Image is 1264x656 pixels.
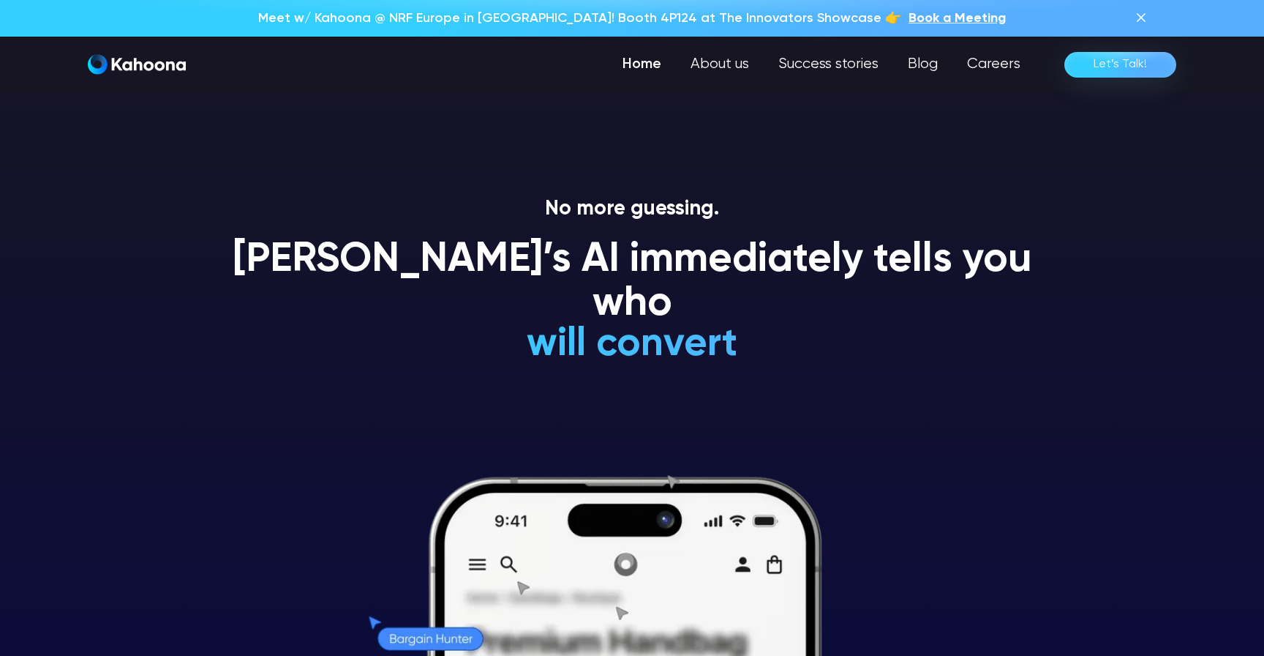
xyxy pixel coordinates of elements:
[88,54,186,75] a: home
[215,239,1049,326] h1: [PERSON_NAME]’s AI immediately tells you who
[908,9,1006,28] a: Book a Meeting
[1094,53,1147,76] div: Let’s Talk!
[676,50,764,79] a: About us
[893,50,952,79] a: Blog
[908,12,1006,25] span: Book a Meeting
[88,54,186,75] img: Kahoona logo white
[608,50,676,79] a: Home
[952,50,1035,79] a: Careers
[764,50,893,79] a: Success stories
[417,323,848,366] h1: will convert
[258,9,901,28] p: Meet w/ Kahoona @ NRF Europe in [GEOGRAPHIC_DATA]! Booth 4P124 at The Innovators Showcase 👉
[1064,52,1176,78] a: Let’s Talk!
[215,197,1049,222] p: No more guessing.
